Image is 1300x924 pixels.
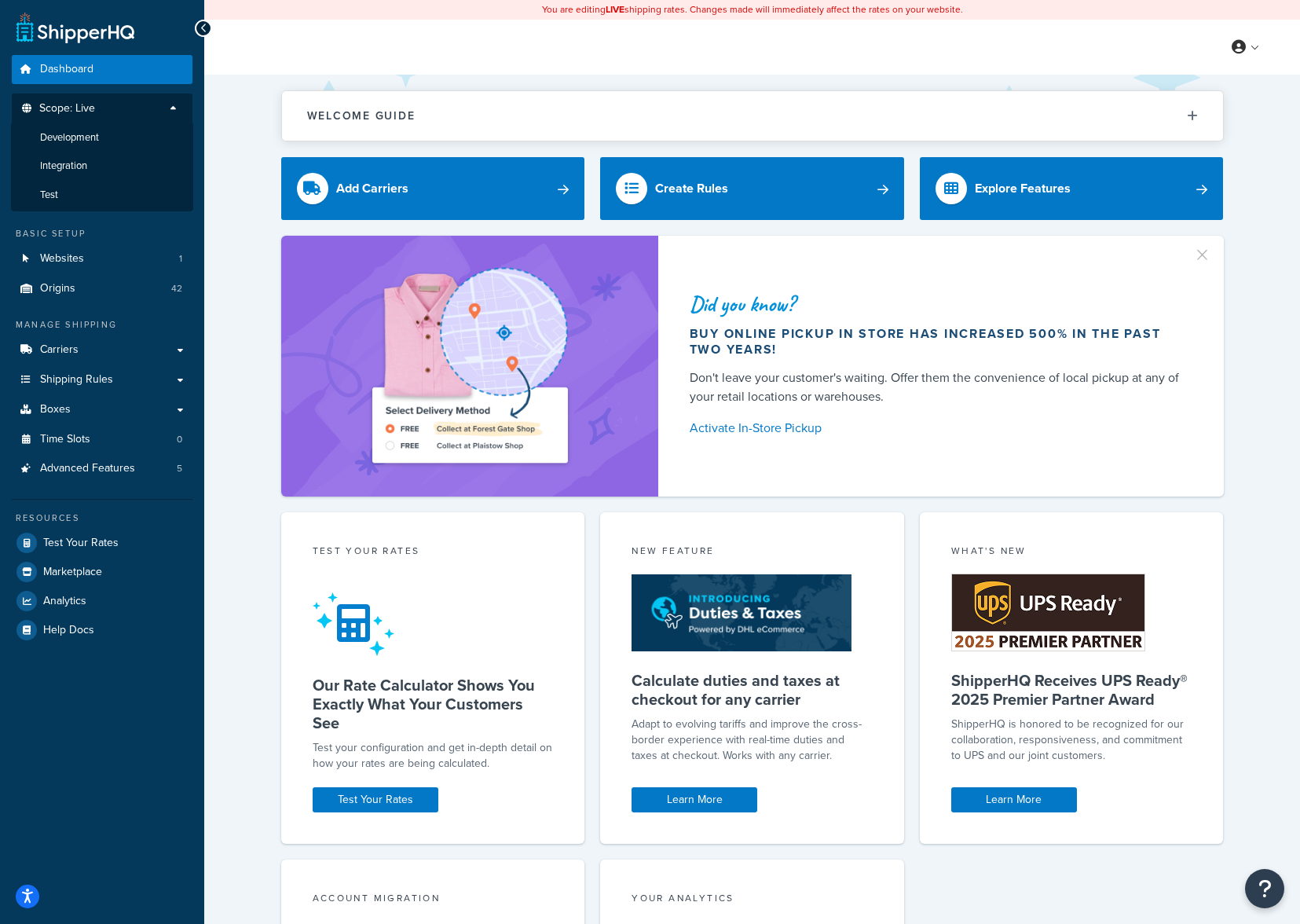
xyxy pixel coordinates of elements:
span: Test Your Rates [43,537,119,550]
div: Add Carriers [336,178,408,200]
a: Learn More [632,787,757,812]
li: Test [11,181,193,210]
span: Marketplace [43,566,102,579]
p: ShipperHQ is honored to be recognized for our collaboration, responsiveness, and commitment to UP... [951,717,1192,764]
a: Websites1 [12,244,192,273]
button: Open Resource Center [1245,869,1284,908]
li: Time Slots [12,425,192,454]
span: 42 [171,282,182,295]
div: Test your rates [313,544,554,562]
a: Add Carriers [281,157,585,220]
li: Advanced Features [12,454,192,483]
a: Test Your Rates [313,787,438,812]
li: Integration [11,152,193,181]
div: Basic Setup [12,227,192,240]
a: Boxes [12,395,192,424]
a: Help Docs [12,616,192,644]
h2: Welcome Guide [307,110,416,122]
button: Welcome Guide [282,91,1223,141]
span: Test [40,189,58,202]
li: Websites [12,244,192,273]
span: Scope: Live [39,102,95,115]
span: 5 [177,462,182,475]
span: Boxes [40,403,71,416]
h5: Calculate duties and taxes at checkout for any carrier [632,671,873,709]
a: Learn More [951,787,1077,812]
span: Dashboard [40,63,93,76]
span: Websites [40,252,84,266]
h5: ShipperHQ Receives UPS Ready® 2025 Premier Partner Award [951,671,1192,709]
span: Carriers [40,343,79,357]
div: Account Migration [313,891,554,909]
a: Dashboard [12,55,192,84]
div: Explore Features [975,178,1071,200]
div: Your Analytics [632,891,873,909]
span: Origins [40,282,75,295]
span: Development [40,131,99,145]
a: Origins42 [12,274,192,303]
a: Analytics [12,587,192,615]
a: Create Rules [600,157,904,220]
span: Integration [40,159,87,173]
a: Shipping Rules [12,365,192,394]
img: ad-shirt-map-b0359fc47e01cab431d101c4b569394f6a03f54285957d908178d52f29eb9668.png [328,259,612,473]
li: Origins [12,274,192,303]
span: 0 [177,433,182,446]
a: Marketplace [12,558,192,586]
div: Create Rules [655,178,728,200]
div: Test your configuration and get in-depth detail on how your rates are being calculated. [313,740,554,772]
li: Development [11,123,193,152]
span: Time Slots [40,433,90,446]
a: Time Slots0 [12,425,192,454]
div: Resources [12,511,192,525]
a: Carriers [12,335,192,365]
div: Buy online pickup in store has increased 500% in the past two years! [690,326,1186,357]
div: Did you know? [690,293,1186,315]
span: 1 [179,252,182,266]
h5: Our Rate Calculator Shows You Exactly What Your Customers See [313,676,554,732]
div: Don't leave your customer's waiting. Offer them the convenience of local pickup at any of your re... [690,368,1186,406]
a: Test Your Rates [12,529,192,557]
a: Advanced Features5 [12,454,192,483]
span: Shipping Rules [40,373,113,387]
b: LIVE [606,2,624,16]
a: Explore Features [920,157,1224,220]
div: Manage Shipping [12,318,192,332]
p: Adapt to evolving tariffs and improve the cross-border experience with real-time duties and taxes... [632,717,873,764]
a: Activate In-Store Pickup [690,417,1186,439]
div: What's New [951,544,1192,562]
span: Help Docs [43,624,94,637]
span: Advanced Features [40,462,135,475]
div: New Feature [632,544,873,562]
span: Analytics [43,595,86,608]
